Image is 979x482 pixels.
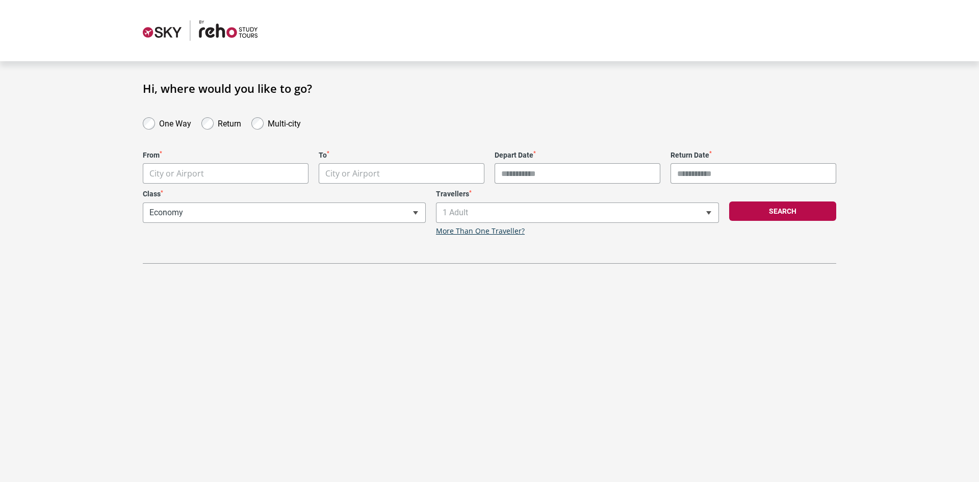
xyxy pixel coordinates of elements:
[143,163,308,184] span: City or Airport
[218,116,241,129] label: Return
[436,190,719,198] label: Travellers
[495,151,660,160] label: Depart Date
[671,151,836,160] label: Return Date
[143,82,836,95] h1: Hi, where would you like to go?
[319,163,484,184] span: City or Airport
[319,164,484,184] span: City or Airport
[436,203,718,222] span: 1 Adult
[436,227,525,236] a: More Than One Traveller?
[143,164,308,184] span: City or Airport
[149,168,204,179] span: City or Airport
[729,201,836,221] button: Search
[143,203,425,222] span: Economy
[319,151,484,160] label: To
[268,116,301,129] label: Multi-city
[436,202,719,223] span: 1 Adult
[159,116,191,129] label: One Way
[325,168,380,179] span: City or Airport
[143,202,426,223] span: Economy
[143,190,426,198] label: Class
[143,151,308,160] label: From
